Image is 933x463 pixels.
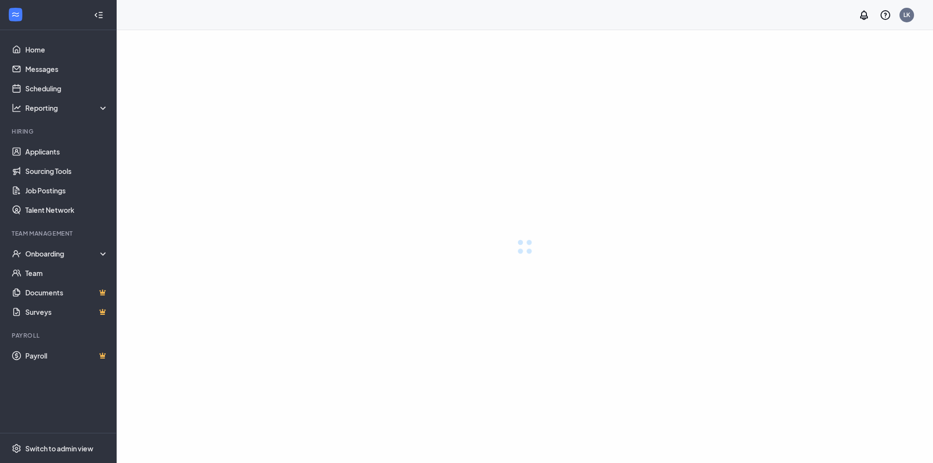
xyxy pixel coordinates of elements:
[94,10,104,20] svg: Collapse
[12,444,21,453] svg: Settings
[12,331,106,340] div: Payroll
[25,263,108,283] a: Team
[25,161,108,181] a: Sourcing Tools
[25,346,108,365] a: PayrollCrown
[903,11,910,19] div: LK
[12,249,21,258] svg: UserCheck
[25,79,108,98] a: Scheduling
[25,103,109,113] div: Reporting
[880,9,891,21] svg: QuestionInfo
[11,10,20,19] svg: WorkstreamLogo
[25,181,108,200] a: Job Postings
[25,283,108,302] a: DocumentsCrown
[25,302,108,322] a: SurveysCrown
[25,200,108,220] a: Talent Network
[25,444,93,453] div: Switch to admin view
[25,40,108,59] a: Home
[12,127,106,136] div: Hiring
[12,229,106,238] div: Team Management
[25,249,109,258] div: Onboarding
[25,142,108,161] a: Applicants
[25,59,108,79] a: Messages
[12,103,21,113] svg: Analysis
[858,9,870,21] svg: Notifications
